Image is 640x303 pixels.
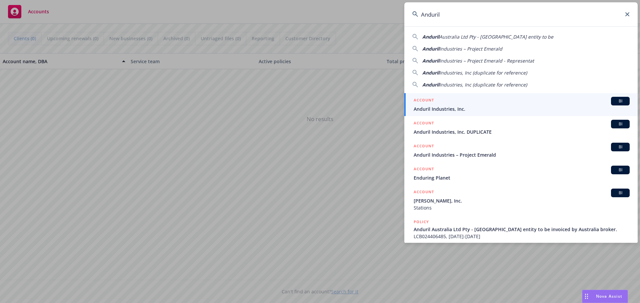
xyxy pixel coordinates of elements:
a: POLICYAnduril Australia Ltd Pty - [GEOGRAPHIC_DATA] entity to be invoiced by Australia broker.LCB... [404,215,638,243]
span: Industries, Inc (duplicate for reference) [439,70,527,76]
span: Stations [414,204,630,211]
div: Drag to move [582,290,591,303]
span: BI [614,167,627,173]
span: Anduril [422,70,439,76]
a: ACCOUNTBIAnduril Industries, Inc. DUPLICATE [404,116,638,139]
h5: ACCOUNT [414,143,434,151]
a: ACCOUNTBIEnduring Planet [404,162,638,185]
a: ACCOUNTBIAnduril Industries, Inc. [404,93,638,116]
span: Anduril [422,34,439,40]
span: Anduril Industries, Inc. DUPLICATE [414,128,630,135]
span: Anduril Industries, Inc. [414,105,630,112]
h5: ACCOUNT [414,166,434,174]
h5: ACCOUNT [414,189,434,197]
span: Industries – Project Emerald - Representat [439,58,534,64]
span: BI [614,190,627,196]
h5: POLICY [414,219,429,225]
span: Australia Ltd Pty - [GEOGRAPHIC_DATA] entity to be [439,34,553,40]
span: Anduril [422,46,439,52]
a: ACCOUNTBI[PERSON_NAME], Inc.Stations [404,185,638,215]
h5: ACCOUNT [414,97,434,105]
a: ACCOUNTBIAnduril Industries – Project Emerald [404,139,638,162]
h5: ACCOUNT [414,120,434,128]
span: Anduril Australia Ltd Pty - [GEOGRAPHIC_DATA] entity to be invoiced by Australia broker. [414,226,630,233]
span: BI [614,121,627,127]
span: [PERSON_NAME], Inc. [414,197,630,204]
span: BI [614,144,627,150]
span: Anduril [422,81,439,88]
span: BI [614,98,627,104]
span: Industries – Project Emerald [439,46,502,52]
span: Anduril Industries – Project Emerald [414,151,630,158]
button: Nova Assist [582,290,628,303]
span: Nova Assist [596,293,622,299]
span: Anduril [422,58,439,64]
input: Search... [404,2,638,26]
span: Enduring Planet [414,174,630,181]
span: LCB024406485, [DATE]-[DATE] [414,233,630,240]
span: Industries, Inc (duplicate for reference) [439,81,527,88]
